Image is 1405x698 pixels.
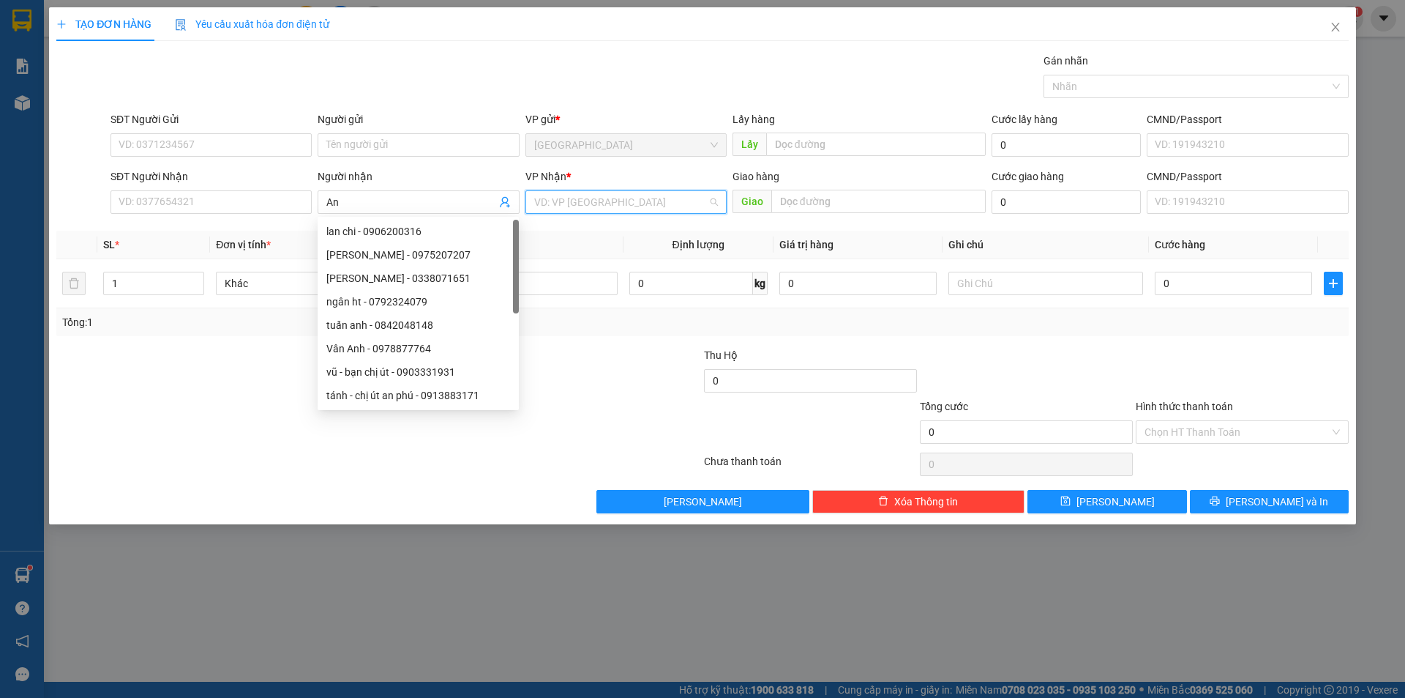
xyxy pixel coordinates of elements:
[992,190,1141,214] input: Cước giao hàng
[943,231,1149,259] th: Ghi chú
[878,496,888,508] span: delete
[318,243,519,267] div: xuân tùng - 0975207207
[318,220,519,243] div: lan chi - 0906200316
[326,341,510,357] div: Vân Anh - 0978877764
[1155,239,1205,250] span: Cước hàng
[326,364,510,380] div: vũ - bạn chị út - 0903331931
[318,360,519,384] div: vũ - bạn chị út - 0903331931
[11,94,80,109] span: CƯỚC RỒI :
[110,168,312,185] div: SĐT Người Nhận
[12,12,35,28] span: Gửi:
[110,111,312,127] div: SĐT Người Gửi
[225,272,402,294] span: Khác
[103,239,115,250] span: SL
[318,384,519,407] div: tánh - chị út an phú - 0913883171
[171,45,289,63] div: chị lài
[1147,168,1348,185] div: CMND/Passport
[948,272,1143,295] input: Ghi Chú
[702,453,918,479] div: Chưa thanh toán
[1076,494,1155,510] span: [PERSON_NAME]
[779,239,833,250] span: Giá trị hàng
[812,490,1025,513] button: deleteXóa Thông tin
[318,267,519,290] div: xuân anh - 0338071651
[733,171,779,182] span: Giao hàng
[326,270,510,286] div: [PERSON_NAME] - 0338071651
[1136,401,1233,412] label: Hình thức thanh toán
[992,171,1064,182] label: Cước giao hàng
[1226,494,1328,510] span: [PERSON_NAME] và In
[171,12,289,45] div: [PERSON_NAME]
[992,114,1057,125] label: Cước lấy hàng
[1210,496,1220,508] span: printer
[534,134,718,156] span: Đà Lạt
[318,290,519,313] div: ngân ht - 0792324079
[326,247,510,263] div: [PERSON_NAME] - 0975207207
[779,272,937,295] input: 0
[326,223,510,240] div: lan chi - 0906200316
[175,18,329,30] span: Yêu cầu xuất hóa đơn điện tử
[1027,490,1186,513] button: save[PERSON_NAME]
[171,63,289,83] div: 0974229932
[12,45,161,63] div: Min
[11,92,163,110] div: 80.000
[664,494,742,510] span: [PERSON_NAME]
[62,314,542,330] div: Tổng: 1
[771,190,986,213] input: Dọc đường
[171,12,206,28] span: Nhận:
[1325,278,1342,289] span: plus
[56,19,67,29] span: plus
[525,171,566,182] span: VP Nhận
[1330,21,1341,33] span: close
[318,111,519,127] div: Người gửi
[525,111,727,127] div: VP gửi
[894,494,958,510] span: Xóa Thông tin
[216,239,271,250] span: Đơn vị tính
[326,387,510,404] div: tánh - chị út an phú - 0913883171
[326,294,510,310] div: ngân ht - 0792324079
[992,133,1141,157] input: Cước lấy hàng
[62,272,86,295] button: delete
[1147,111,1348,127] div: CMND/Passport
[733,133,766,156] span: Lấy
[672,239,724,250] span: Định lượng
[175,19,187,31] img: icon
[1190,490,1349,513] button: printer[PERSON_NAME] và In
[704,349,738,361] span: Thu Hộ
[318,313,519,337] div: tuấn anh - 0842048148
[318,168,519,185] div: Người nhận
[12,63,161,83] div: 0918567811
[733,114,775,125] span: Lấy hàng
[326,317,510,333] div: tuấn anh - 0842048148
[1315,7,1356,48] button: Close
[499,196,511,208] span: user-add
[920,401,968,412] span: Tổng cước
[56,18,151,30] span: TẠO ĐƠN HÀNG
[1044,55,1088,67] label: Gán nhãn
[596,490,809,513] button: [PERSON_NAME]
[733,190,771,213] span: Giao
[318,337,519,360] div: Vân Anh - 0978877764
[12,12,161,45] div: [GEOGRAPHIC_DATA]
[1060,496,1071,508] span: save
[753,272,768,295] span: kg
[1324,272,1343,295] button: plus
[766,133,986,156] input: Dọc đường
[422,272,617,295] input: VD: Bàn, Ghế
